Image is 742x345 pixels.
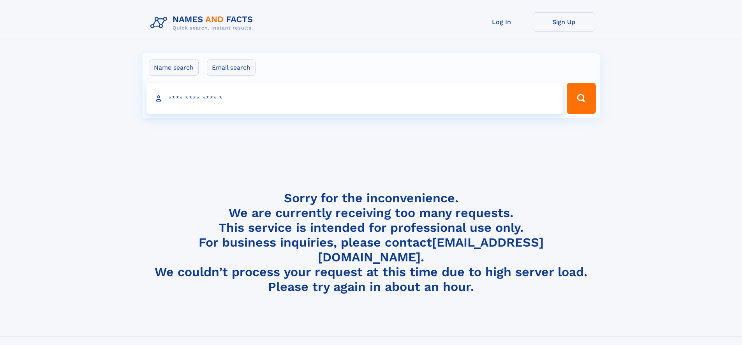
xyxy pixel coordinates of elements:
[471,12,533,32] a: Log In
[318,235,544,264] a: [EMAIL_ADDRESS][DOMAIN_NAME]
[147,12,259,33] img: Logo Names and Facts
[146,83,564,114] input: search input
[149,60,199,76] label: Name search
[147,191,595,294] h4: Sorry for the inconvenience. We are currently receiving too many requests. This service is intend...
[207,60,256,76] label: Email search
[533,12,595,32] a: Sign Up
[567,83,596,114] button: Search Button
